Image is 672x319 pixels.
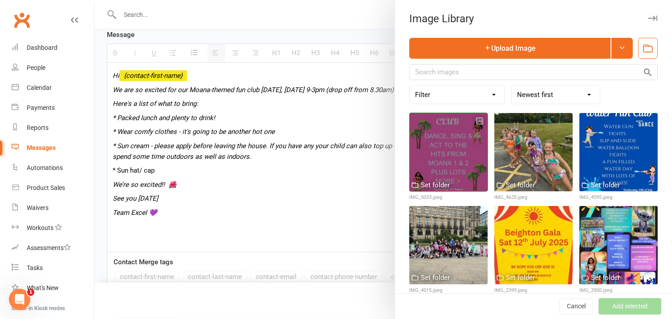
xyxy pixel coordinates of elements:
[579,113,658,191] img: IMG_4595.jpeg
[12,58,94,78] a: People
[12,258,94,278] a: Tasks
[11,9,33,31] a: Clubworx
[395,12,672,25] div: Image Library
[27,124,49,131] div: Reports
[27,289,34,296] span: 1
[12,38,94,58] a: Dashboard
[27,224,53,231] div: Workouts
[27,64,45,71] div: People
[27,84,52,91] div: Calendar
[494,113,573,191] img: IMG_4625.jpeg
[27,144,56,151] div: Messages
[12,78,94,98] a: Calendar
[27,204,49,211] div: Waivers
[506,272,535,283] div: Set folder
[12,198,94,218] a: Waivers
[494,194,573,202] div: IMG_4625.jpeg
[409,194,488,202] div: IMG_5033.jpeg
[559,299,593,315] button: Cancel
[27,44,57,51] div: Dashboard
[579,287,658,295] div: IMG_3500.jpeg
[27,244,71,251] div: Assessments
[27,264,43,271] div: Tasks
[591,180,620,190] div: Set folder
[421,180,450,190] div: Set folder
[494,287,573,295] div: IMG_2399.jpeg
[591,272,620,283] div: Set folder
[12,118,94,138] a: Reports
[27,104,55,111] div: Payments
[12,238,94,258] a: Assessments
[409,206,488,284] img: IMG_4015.jpeg
[409,287,488,295] div: IMG_4015.jpeg
[494,206,573,284] img: IMG_2399.jpeg
[12,218,94,238] a: Workouts
[579,194,658,202] div: IMG_4595.jpeg
[12,278,94,298] a: What's New
[27,284,59,291] div: What's New
[421,272,450,283] div: Set folder
[12,98,94,118] a: Payments
[27,164,63,171] div: Automations
[409,38,611,59] button: Upload Image
[579,206,658,284] img: IMG_3500.jpeg
[12,158,94,178] a: Automations
[506,180,535,190] div: Set folder
[409,64,658,80] input: Search images
[27,184,65,191] div: Product Sales
[9,289,30,310] iframe: Intercom live chat
[12,138,94,158] a: Messages
[12,178,94,198] a: Product Sales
